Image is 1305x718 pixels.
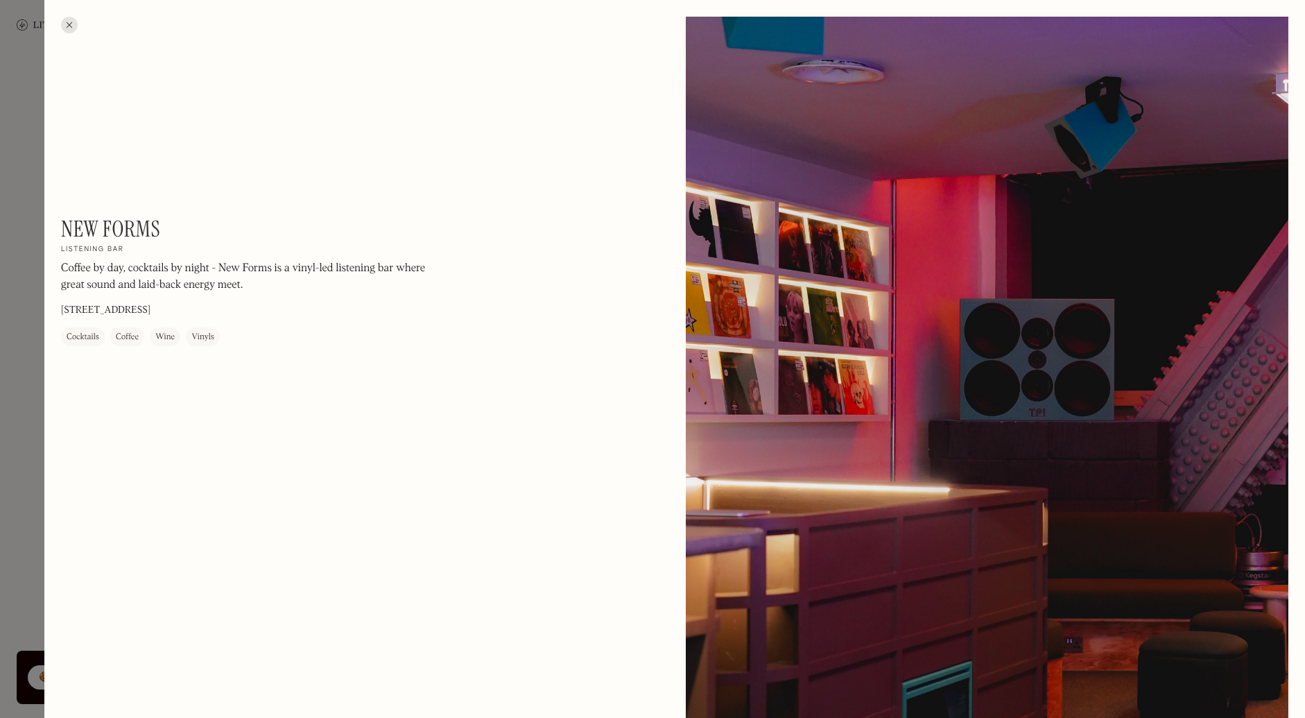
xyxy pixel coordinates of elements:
h1: New Forms [61,216,160,242]
div: Wine [155,330,175,344]
p: [STREET_ADDRESS] [61,303,150,318]
div: Coffee [116,330,139,344]
div: Cocktails [67,330,99,344]
p: Coffee by day, cocktails by night - New Forms is a vinyl-led listening bar where great sound and ... [61,260,435,293]
div: Vinyls [191,330,214,344]
h2: Listening bar [61,245,124,255]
